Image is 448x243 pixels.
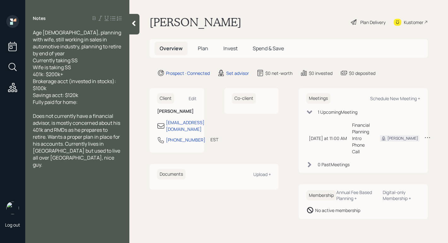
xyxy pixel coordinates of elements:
h6: Meetings [306,93,330,104]
h6: Membership [306,190,336,201]
div: 1 Upcoming Meeting [318,109,357,115]
span: Does not currently have a financial advisor, is mostly concerned about his 401k and RMDs as he pr... [33,112,121,168]
div: [PHONE_NUMBER] [166,137,205,143]
span: Plan [198,45,208,52]
div: Edit [189,95,197,101]
div: Annual Fee Based Planning + [336,189,378,201]
h6: Documents [157,169,186,179]
div: Digital-only Membership + [383,189,420,201]
div: Set advisor [226,70,249,76]
div: Kustomer [404,19,423,26]
div: [PERSON_NAME] [387,136,418,141]
span: 401k: $200k+ [33,71,63,78]
span: Spend & Save [253,45,284,52]
div: $0 invested [309,70,333,76]
div: [EMAIL_ADDRESS][DOMAIN_NAME] [166,119,204,132]
span: Savings acct: $120k [33,92,78,99]
span: Wife is taking SS [33,64,71,71]
div: $0 net-worth [265,70,292,76]
div: Schedule New Meeting + [370,95,420,101]
span: Brokerage acct (invested in stocks): $100k [33,78,117,92]
span: Invest [223,45,238,52]
h6: Co-client [232,93,256,104]
img: robby-grisanti-headshot.png [6,202,19,214]
div: No active membership [315,207,360,214]
div: Prospect · Connected [166,70,210,76]
div: Log out [5,222,20,228]
div: [DATE] at 11:00 AM [309,135,347,142]
span: Fully paid for home: [33,99,78,106]
div: 0 Past Meeting s [318,161,350,168]
span: Currently taking SS [33,57,78,64]
div: Financial Planning Intro Phone Call [352,122,370,155]
span: Age [DEMOGRAPHIC_DATA], planning with wife, still working in sales in automotive industry, planni... [33,29,122,57]
h6: [PERSON_NAME] [157,109,197,114]
h1: [PERSON_NAME] [150,15,241,29]
span: Overview [160,45,183,52]
div: Upload + [253,171,271,177]
label: Notes [33,15,46,21]
div: Plan Delivery [360,19,386,26]
div: EST [210,136,218,143]
div: $0 deposited [349,70,375,76]
h6: Client [157,93,174,104]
